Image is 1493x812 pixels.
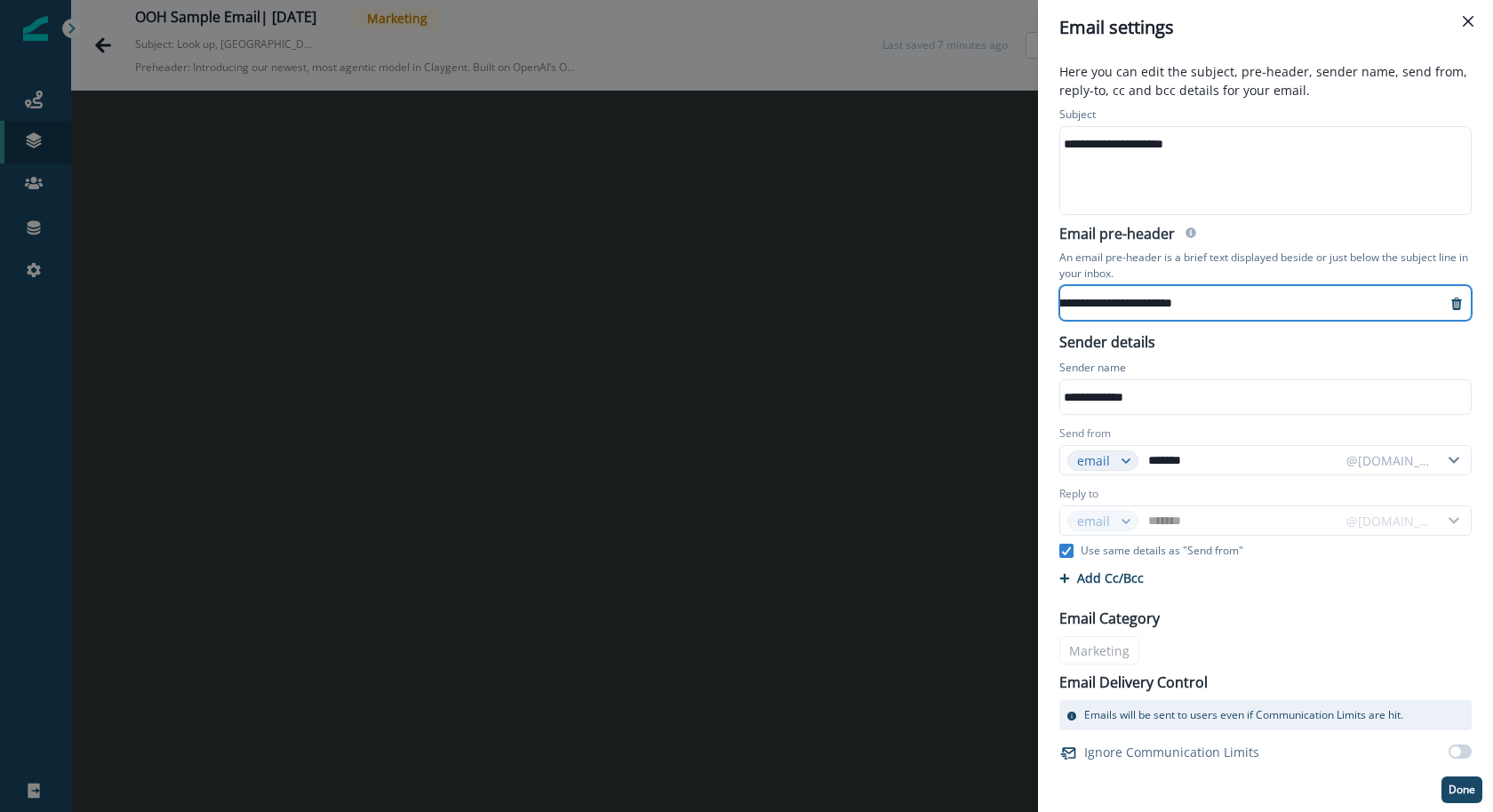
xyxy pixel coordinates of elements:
[1454,7,1482,36] button: Close
[1449,784,1475,796] p: Done
[1059,14,1472,41] div: Email settings
[1059,486,1098,502] label: Reply to
[1441,776,1482,803] button: Done
[1059,107,1096,126] p: Subject
[1059,608,1160,629] p: Email Category
[1059,672,1208,693] p: Email Delivery Control
[1059,246,1472,285] p: An email pre-header is a brief text displayed beside or just below the subject line in your inbox.
[1081,543,1243,559] p: Use same details as "Send from"
[1346,451,1432,470] div: @[DOMAIN_NAME]
[1049,62,1482,103] p: Here you can edit the subject, pre-header, sender name, send from, reply-to, cc and bcc details f...
[1084,743,1259,761] p: Ignore Communication Limits
[1059,426,1111,442] label: Send from
[1049,328,1166,353] p: Sender details
[1059,360,1126,379] p: Sender name
[1449,297,1464,311] svg: remove-preheader
[1059,226,1175,246] h2: Email pre-header
[1077,451,1113,470] div: email
[1084,707,1403,723] p: Emails will be sent to users even if Communication Limits are hit.
[1059,569,1144,586] button: Add Cc/Bcc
